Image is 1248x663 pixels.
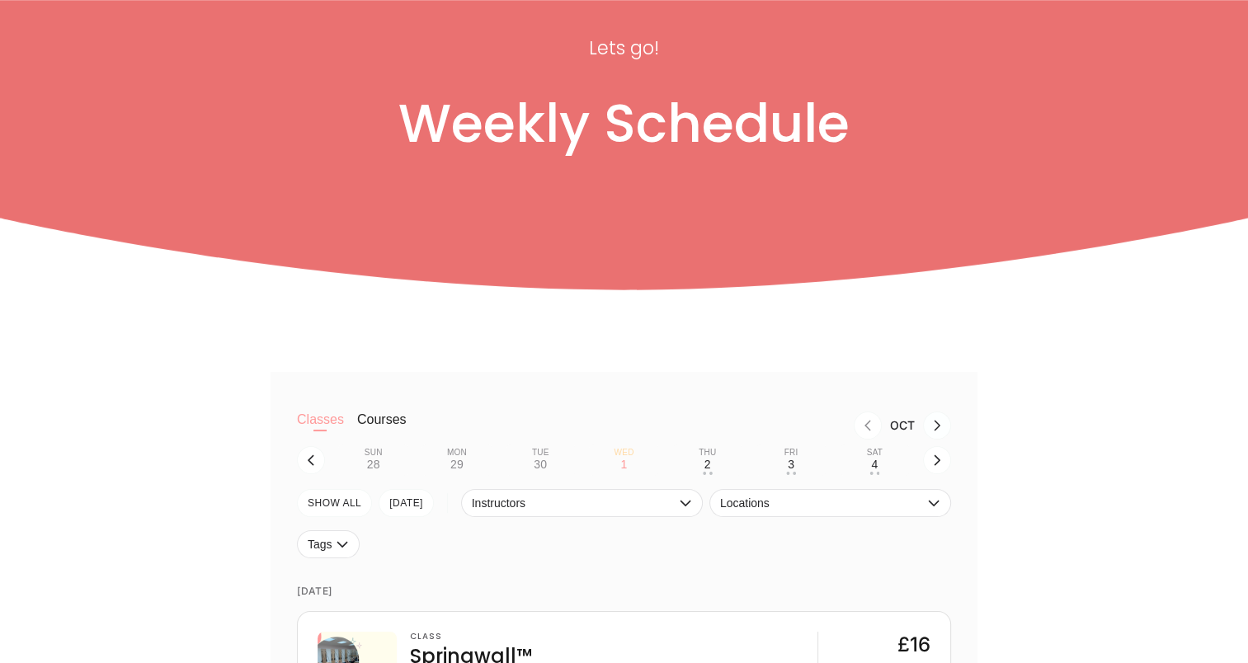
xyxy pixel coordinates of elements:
[297,489,372,517] button: SHOW All
[871,458,878,471] div: 4
[786,472,796,475] div: • •
[620,458,627,471] div: 1
[788,458,794,471] div: 3
[367,458,380,471] div: 28
[432,411,951,440] nav: Month switch
[421,31,828,64] p: Lets go!
[297,411,344,444] button: Classes
[130,92,1119,157] h1: Weekly Schedule
[704,458,711,471] div: 2
[357,411,407,444] button: Courses
[784,448,798,458] div: Fri
[720,496,924,510] span: Locations
[869,472,879,475] div: • •
[379,489,434,517] button: [DATE]
[410,632,532,642] h3: Class
[534,458,547,471] div: 30
[923,411,951,440] button: Next month, Nov
[297,530,360,558] button: Tags
[365,448,383,458] div: Sun
[297,571,951,611] time: [DATE]
[699,448,716,458] div: Thu
[472,496,676,510] span: Instructors
[450,458,464,471] div: 29
[709,489,951,517] button: Locations
[447,448,467,458] div: Mon
[897,632,930,658] div: £16
[703,472,713,475] div: • •
[461,489,703,517] button: Instructors
[532,448,549,458] div: Tue
[882,419,923,432] div: Month Oct
[614,448,633,458] div: Wed
[867,448,883,458] div: Sat
[854,411,882,440] button: Previous month, Sep
[308,538,332,551] span: Tags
